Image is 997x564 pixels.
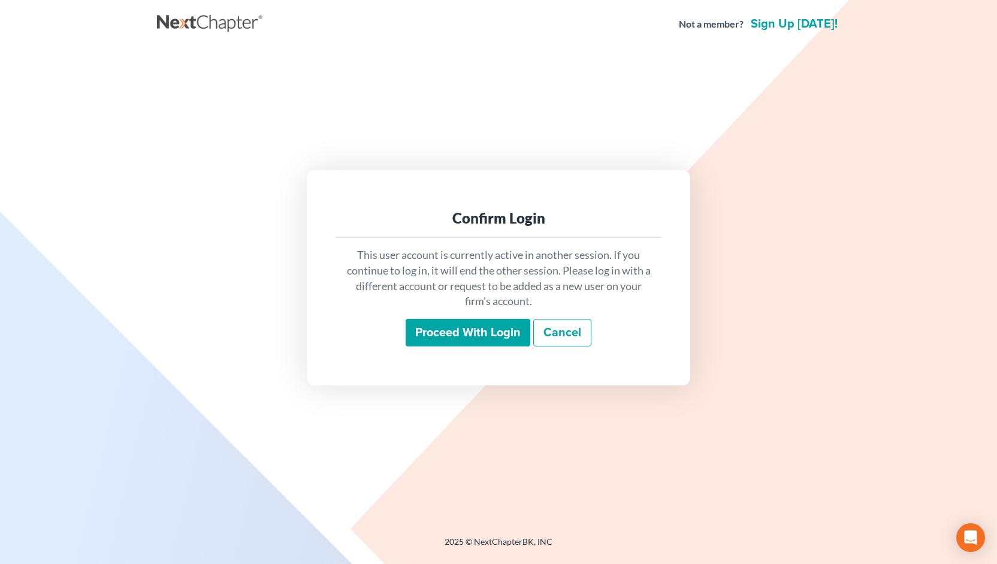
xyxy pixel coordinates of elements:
[679,17,744,31] strong: Not a member?
[345,248,652,309] p: This user account is currently active in another session. If you continue to log in, it will end ...
[533,319,591,346] a: Cancel
[956,523,985,552] div: Open Intercom Messenger
[748,18,840,30] a: Sign up [DATE]!
[345,209,652,228] div: Confirm Login
[406,319,530,346] input: Proceed with login
[157,536,840,557] div: 2025 © NextChapterBK, INC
